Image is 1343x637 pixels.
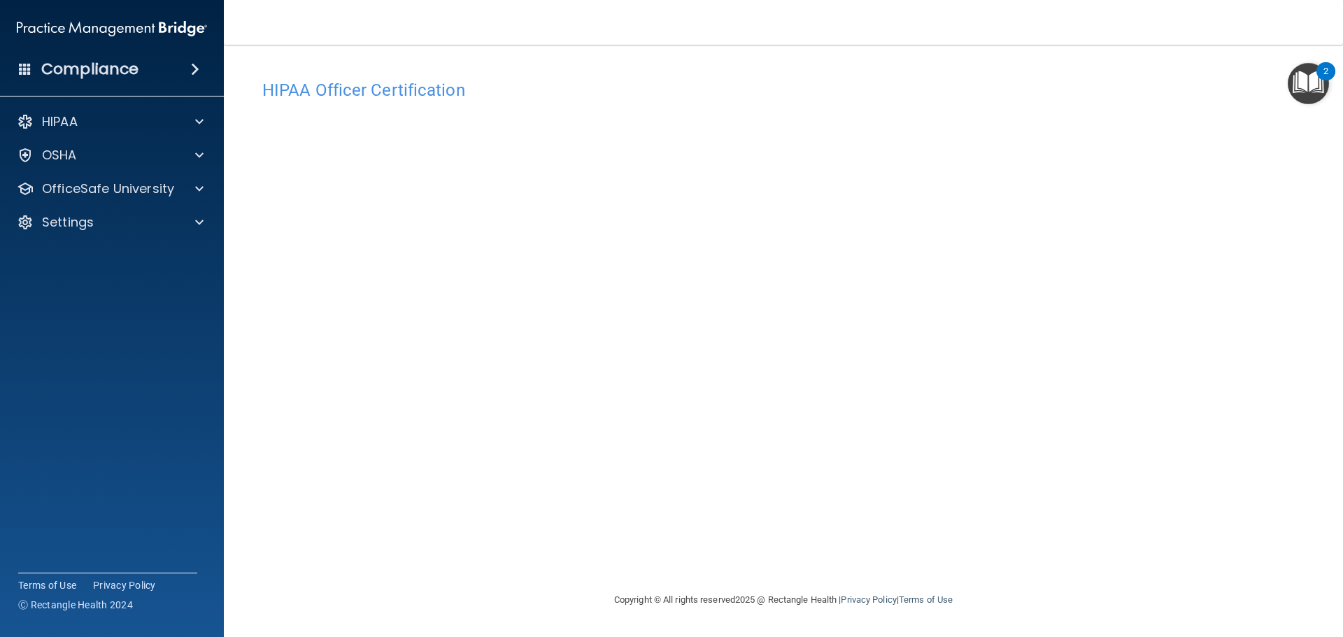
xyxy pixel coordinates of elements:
[841,594,896,605] a: Privacy Policy
[41,59,138,79] h4: Compliance
[17,147,204,164] a: OSHA
[1323,71,1328,90] div: 2
[42,113,78,130] p: HIPAA
[18,578,76,592] a: Terms of Use
[42,180,174,197] p: OfficeSafe University
[899,594,953,605] a: Terms of Use
[17,15,207,43] img: PMB logo
[93,578,156,592] a: Privacy Policy
[17,214,204,231] a: Settings
[18,598,133,612] span: Ⓒ Rectangle Health 2024
[1288,63,1329,104] button: Open Resource Center, 2 new notifications
[528,578,1039,622] div: Copyright © All rights reserved 2025 @ Rectangle Health | |
[42,147,77,164] p: OSHA
[17,180,204,197] a: OfficeSafe University
[262,81,1305,99] h4: HIPAA Officer Certification
[17,113,204,130] a: HIPAA
[262,107,1305,561] iframe: hipaa-training
[42,214,94,231] p: Settings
